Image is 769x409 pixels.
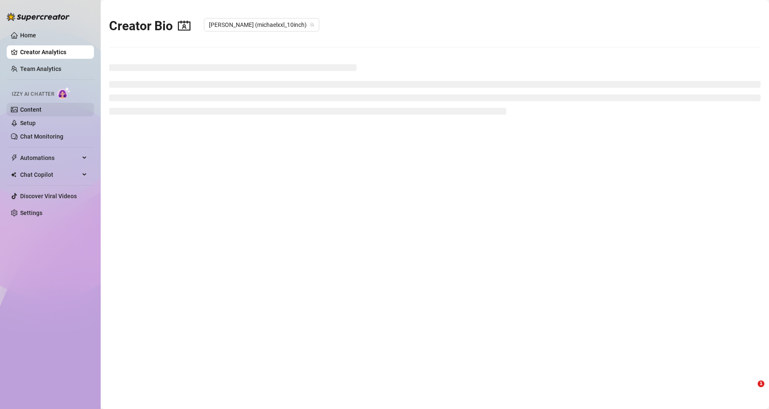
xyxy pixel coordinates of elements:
[209,18,314,31] span: Michael (michaelxxl_10inch)
[20,106,42,113] a: Content
[7,13,70,21] img: logo-BBDzfeDw.svg
[310,22,315,27] span: team
[20,45,87,59] a: Creator Analytics
[758,380,764,387] span: 1
[20,66,61,72] a: Team Analytics
[20,32,36,39] a: Home
[12,90,54,98] span: Izzy AI Chatter
[20,168,80,181] span: Chat Copilot
[57,87,70,99] img: AI Chatter
[20,193,77,199] a: Discover Viral Videos
[11,155,18,161] span: thunderbolt
[20,151,80,165] span: Automations
[178,19,190,32] span: contacts
[20,120,36,126] a: Setup
[109,18,190,34] h2: Creator Bio
[20,133,63,140] a: Chat Monitoring
[20,210,42,216] a: Settings
[11,172,16,178] img: Chat Copilot
[740,380,761,401] iframe: Intercom live chat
